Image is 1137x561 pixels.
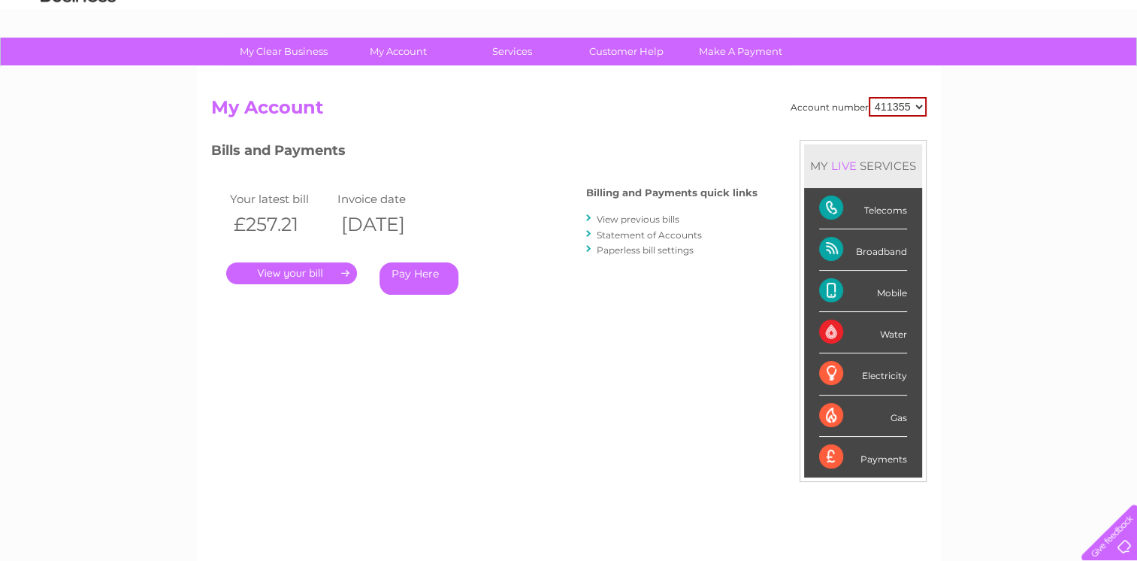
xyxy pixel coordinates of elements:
td: Invoice date [334,189,442,209]
a: . [226,262,357,284]
div: Telecoms [819,188,907,229]
a: Blog [1006,64,1028,75]
div: MY SERVICES [804,144,922,187]
div: Clear Business is a trading name of Verastar Limited (registered in [GEOGRAPHIC_DATA] No. 3667643... [214,8,924,73]
div: Electricity [819,353,907,395]
a: Services [450,38,574,65]
h2: My Account [211,97,927,126]
a: Energy [910,64,943,75]
th: £257.21 [226,209,334,240]
img: logo.png [40,39,116,85]
div: Water [819,312,907,353]
h4: Billing and Payments quick links [586,187,757,199]
h3: Bills and Payments [211,140,757,166]
div: LIVE [828,159,860,173]
div: Mobile [819,271,907,312]
a: Water [872,64,901,75]
a: Contact [1037,64,1074,75]
a: Customer Help [564,38,688,65]
a: Telecoms [952,64,997,75]
div: Gas [819,396,907,437]
a: My Account [336,38,460,65]
a: Statement of Accounts [597,229,702,241]
td: Your latest bill [226,189,334,209]
a: 0333 014 3131 [854,8,957,26]
a: View previous bills [597,214,679,225]
a: Paperless bill settings [597,244,694,256]
a: Log out [1087,64,1123,75]
div: Account number [791,97,927,117]
div: Payments [819,437,907,478]
a: Pay Here [380,262,458,295]
th: [DATE] [334,209,442,240]
a: Make A Payment [679,38,803,65]
a: My Clear Business [222,38,346,65]
div: Broadband [819,229,907,271]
